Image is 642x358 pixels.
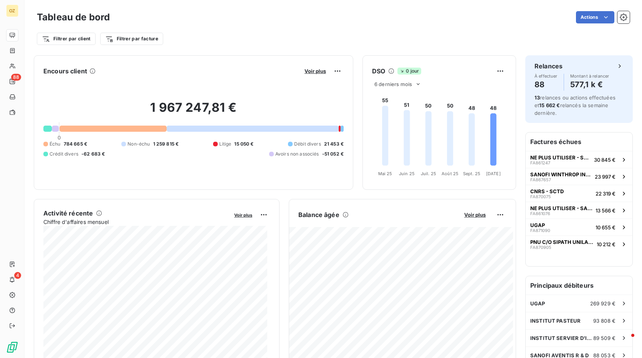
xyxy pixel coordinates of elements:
[593,318,616,324] span: 93 808 €
[590,300,616,307] span: 269 929 €
[570,74,609,78] span: Montant à relancer
[530,300,545,307] span: UGAP
[6,5,18,17] div: OZ
[37,33,96,45] button: Filtrer par client
[462,211,488,218] button: Voir plus
[530,161,550,165] span: FA861247
[11,74,21,81] span: 88
[294,141,321,148] span: Débit divers
[530,335,593,341] span: INSTITUT SERVIER D'INNOVATION THERAPEUTIQUE
[597,241,616,247] span: 10 212 €
[378,171,392,176] tspan: Mai 25
[50,141,61,148] span: Échu
[534,94,540,101] span: 13
[530,239,594,245] span: PNU C/O SIPATH UNILABS
[464,212,486,218] span: Voir plus
[43,218,229,226] span: Chiffre d'affaires mensuel
[530,228,550,233] span: FA871090
[526,219,632,235] button: UGAPFA87109010 655 €
[526,168,632,185] button: SANOFI WINTHROP INDUSTRIEFA86765723 997 €
[539,102,560,108] span: 15 662 €
[374,81,412,87] span: 6 derniers mois
[534,94,616,116] span: relances ou actions effectuées et relancés la semaine dernière.
[596,191,616,197] span: 22 319 €
[530,188,564,194] span: CNRS - SCTD
[526,151,632,168] button: NE PLUS UTILISER - SANOFI [PERSON_NAME]FA86124730 845 €
[595,174,616,180] span: 23 997 €
[616,332,634,350] iframe: Intercom live chat
[322,151,344,157] span: -51 052 €
[397,68,421,75] span: 0 jour
[298,210,339,219] h6: Balance âgée
[275,151,319,157] span: Avoirs non associés
[43,66,87,76] h6: Encours client
[570,78,609,91] h4: 577,1 k €
[530,318,581,324] span: INSTITUT PASTEUR
[530,171,592,177] span: SANOFI WINTHROP INDUSTRIE
[530,154,591,161] span: NE PLUS UTILISER - SANOFI [PERSON_NAME]
[219,141,232,148] span: Litige
[530,177,551,182] span: FA867657
[530,194,551,199] span: FA870075
[530,205,592,211] span: NE PLUS UTILISER - SANOFI [PERSON_NAME]
[526,133,632,151] h6: Factures échues
[526,202,632,219] button: NE PLUS UTILISER - SANOFI [PERSON_NAME]FA86107613 566 €
[463,171,480,176] tspan: Sept. 25
[6,341,18,353] img: Logo LeanPay
[594,157,616,163] span: 30 845 €
[234,212,252,218] span: Voir plus
[399,171,415,176] tspan: Juin 25
[37,10,110,24] h3: Tableau de bord
[232,211,255,218] button: Voir plus
[153,141,179,148] span: 1 259 815 €
[526,235,632,252] button: PNU C/O SIPATH UNILABSFA87090510 212 €
[530,222,545,228] span: UGAP
[576,11,614,23] button: Actions
[64,141,87,148] span: 784 665 €
[596,207,616,214] span: 13 566 €
[372,66,385,76] h6: DSO
[421,171,436,176] tspan: Juil. 25
[442,171,458,176] tspan: Août 25
[486,171,501,176] tspan: [DATE]
[593,335,616,341] span: 89 509 €
[14,272,21,279] span: 4
[530,245,551,250] span: FA870905
[302,68,328,75] button: Voir plus
[534,61,563,71] h6: Relances
[43,209,93,218] h6: Activité récente
[530,211,550,216] span: FA861076
[81,151,105,157] span: -62 683 €
[534,74,558,78] span: À effectuer
[234,141,253,148] span: 15 050 €
[526,185,632,202] button: CNRS - SCTDFA87007522 319 €
[50,151,78,157] span: Crédit divers
[43,100,344,123] h2: 1 967 247,81 €
[127,141,150,148] span: Non-échu
[58,134,61,141] span: 0
[324,141,344,148] span: 21 453 €
[596,224,616,230] span: 10 655 €
[534,78,558,91] h4: 88
[100,33,163,45] button: Filtrer par facture
[304,68,326,74] span: Voir plus
[526,276,632,295] h6: Principaux débiteurs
